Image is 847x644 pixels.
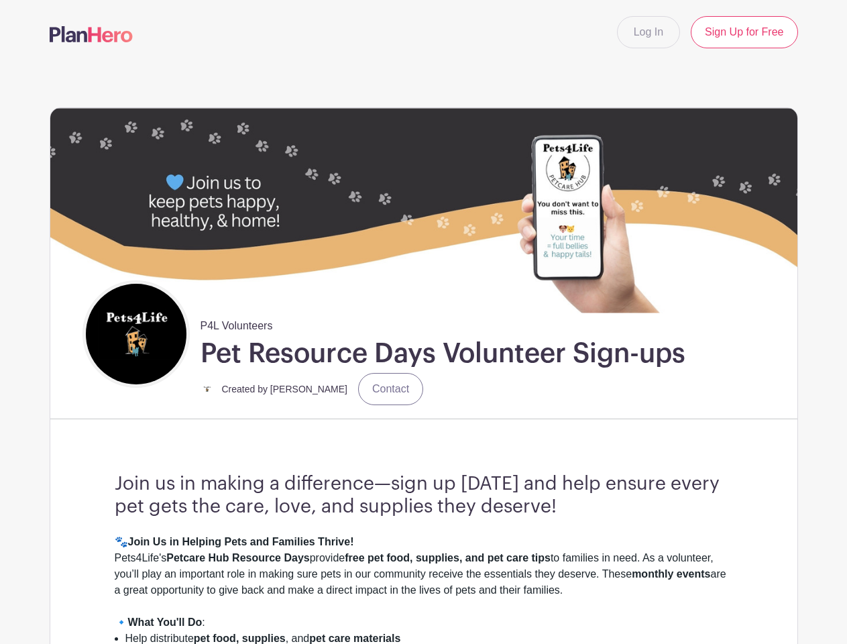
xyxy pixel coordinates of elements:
[201,313,273,334] span: P4L Volunteers
[115,534,733,614] div: 🐾 Pets4Life's provide to families in need. As a volunteer, you’ll play an important role in makin...
[50,108,797,313] img: 40210%20Zip%20(7).jpg
[345,552,551,563] strong: free pet food, supplies, and pet care tips
[632,568,710,580] strong: monthly events
[166,552,309,563] strong: Petcare Hub Resource Days
[128,536,354,547] strong: Join Us in Helping Pets and Families Thrive!
[617,16,680,48] a: Log In
[128,616,203,628] strong: What You'll Do
[201,337,685,370] h1: Pet Resource Days Volunteer Sign-ups
[201,382,214,396] img: small%20square%20logo.jpg
[222,384,348,394] small: Created by [PERSON_NAME]
[115,473,733,518] h3: Join us in making a difference—sign up [DATE] and help ensure every pet gets the care, love, and ...
[86,284,186,384] img: square%20black%20logo%20FB%20profile.jpg
[194,633,286,644] strong: pet food, supplies
[691,16,797,48] a: Sign Up for Free
[115,614,733,631] div: 🔹 :
[358,373,423,405] a: Contact
[50,26,133,42] img: logo-507f7623f17ff9eddc593b1ce0a138ce2505c220e1c5a4e2b4648c50719b7d32.svg
[309,633,400,644] strong: pet care materials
